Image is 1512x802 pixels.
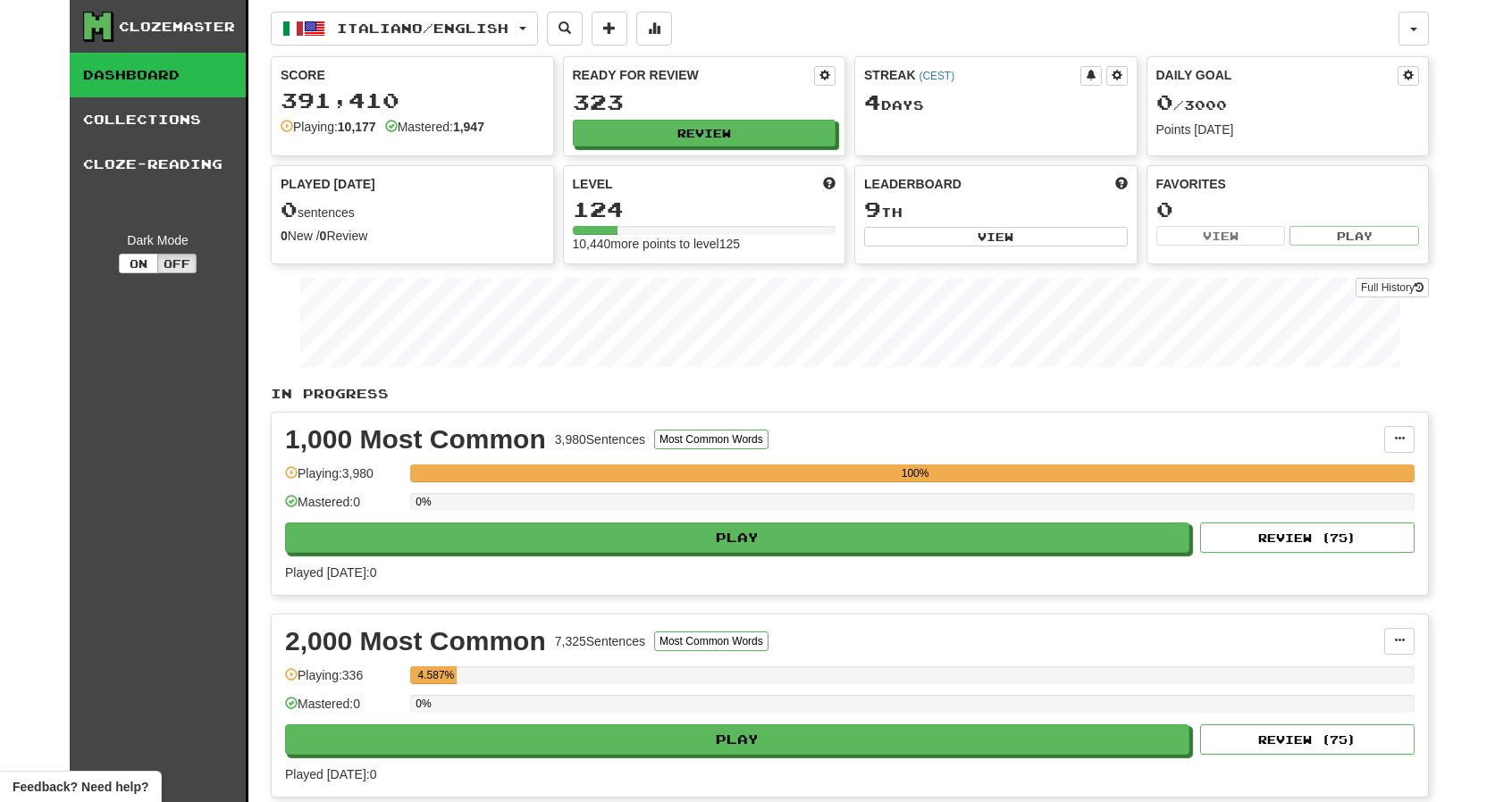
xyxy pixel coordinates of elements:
span: 0 [281,196,298,221]
span: 9 [864,196,881,221]
div: 391,410 [281,89,544,112]
button: View [864,227,1128,246]
span: Played [DATE]: 0 [285,565,376,580]
span: 0 [1156,89,1173,114]
button: Off [157,254,197,273]
span: Level [573,175,613,193]
a: Collections [70,97,246,142]
strong: 10,177 [338,120,376,134]
div: Playing: 3,980 [285,464,401,494]
div: Dark Mode [83,231,232,249]
p: In Progress [271,385,1429,403]
span: 4 [864,89,881,114]
a: Full History [1356,278,1429,297]
div: 4.587% [416,666,456,684]
span: Open feedback widget [13,778,148,796]
button: More stats [636,12,672,46]
div: Playing: [281,118,376,136]
div: 3,980 Sentences [555,430,645,448]
div: Mastered: 0 [285,695,401,724]
strong: 0 [320,229,327,243]
div: Streak [864,66,1080,84]
button: Most Common Words [654,631,769,651]
button: Review [573,120,836,146]
span: / 3000 [1156,97,1227,113]
span: Played [DATE]: 0 [285,767,376,781]
div: 7,325 Sentences [555,632,645,650]
span: Italiano / English [337,21,508,36]
button: Italiano/English [271,12,538,46]
div: Mastered: 0 [285,493,401,522]
div: Playing: 336 [285,666,401,696]
button: Search sentences [547,12,583,46]
strong: 1,947 [453,120,484,134]
button: Review (75) [1200,522,1415,553]
div: 2,000 Most Common [285,628,546,655]
button: Review (75) [1200,724,1415,755]
button: View [1156,226,1286,246]
div: Favorites [1156,175,1420,193]
div: New / Review [281,227,544,245]
div: Ready for Review [573,66,815,84]
div: Clozemaster [119,18,235,36]
div: sentences [281,198,544,221]
button: Play [1289,226,1419,246]
div: th [864,198,1128,221]
button: Play [285,724,1189,755]
div: 323 [573,91,836,113]
a: Cloze-Reading [70,142,246,187]
a: Dashboard [70,53,246,97]
a: (CEST) [919,70,954,82]
div: 1,000 Most Common [285,426,546,453]
span: Leaderboard [864,175,962,193]
strong: 0 [281,229,288,243]
div: Score [281,66,544,84]
button: Play [285,522,1189,553]
div: Day s [864,91,1128,114]
div: 124 [573,198,836,221]
div: 100% [416,464,1415,482]
span: Score more points to level up [823,175,836,193]
button: On [119,254,158,273]
span: Played [DATE] [281,175,375,193]
div: Points [DATE] [1156,121,1420,138]
div: Daily Goal [1156,66,1399,86]
button: Add sentence to collection [592,12,627,46]
span: This week in points, UTC [1115,175,1128,193]
div: 0 [1156,198,1420,221]
div: Mastered: [385,118,484,136]
button: Most Common Words [654,430,769,449]
div: 10,440 more points to level 125 [573,235,836,253]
